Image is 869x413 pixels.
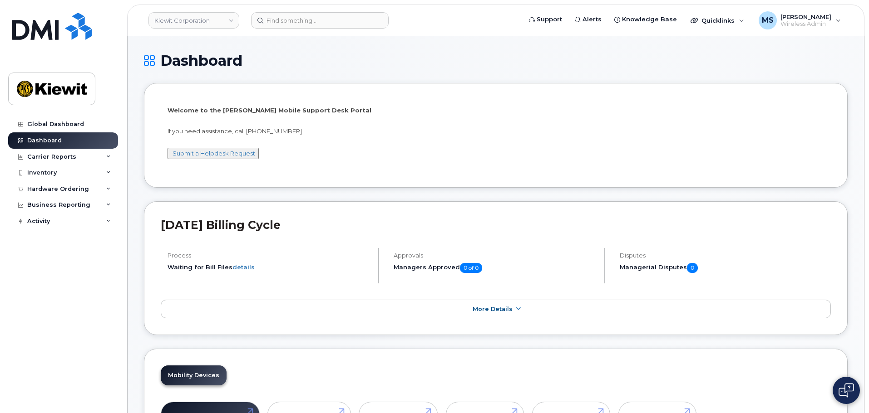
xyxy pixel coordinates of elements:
[168,106,824,115] p: Welcome to the [PERSON_NAME] Mobile Support Desk Portal
[473,306,513,312] span: More Details
[687,263,698,273] span: 0
[394,263,597,273] h5: Managers Approved
[232,263,255,271] a: details
[173,150,255,157] a: Submit a Helpdesk Request
[168,252,370,259] h4: Process
[620,263,831,273] h5: Managerial Disputes
[460,263,482,273] span: 0 of 0
[161,218,831,232] h2: [DATE] Billing Cycle
[168,263,370,272] li: Waiting for Bill Files
[161,365,227,385] a: Mobility Devices
[168,127,824,136] p: If you need assistance, call [PHONE_NUMBER]
[620,252,831,259] h4: Disputes
[394,252,597,259] h4: Approvals
[839,383,854,398] img: Open chat
[168,148,259,159] button: Submit a Helpdesk Request
[144,53,848,68] h1: Dashboard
